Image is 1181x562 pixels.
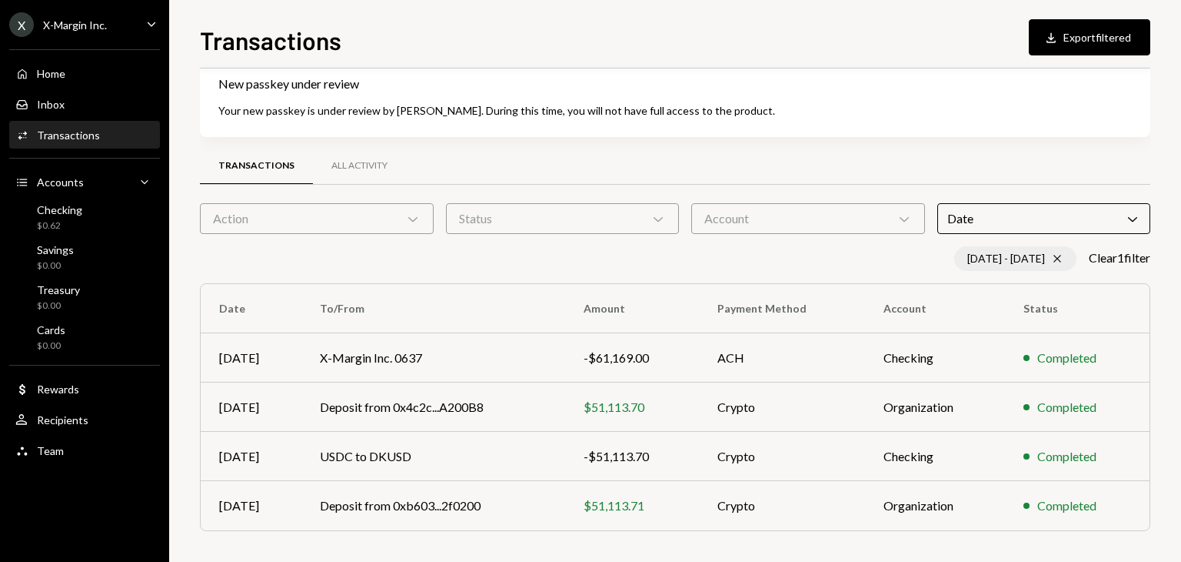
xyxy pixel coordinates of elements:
[1037,497,1096,515] div: Completed
[301,432,565,481] td: USDC to DKUSD
[865,284,1005,333] th: Account
[200,146,313,186] a: Transactions
[200,25,341,55] h1: Transactions
[699,383,864,432] td: Crypto
[218,102,1132,119] div: Your new passkey is under review by [PERSON_NAME]. During this time, you will not have full acces...
[1029,19,1150,55] button: Exportfiltered
[37,323,65,336] div: Cards
[1037,398,1096,416] div: Completed
[699,432,864,481] td: Crypto
[954,246,1076,271] div: [DATE] - [DATE]
[37,444,64,457] div: Team
[37,67,65,80] div: Home
[37,176,84,189] div: Accounts
[699,284,864,333] th: Payment Method
[865,333,1005,383] td: Checking
[219,497,283,515] div: [DATE]
[313,146,406,186] a: All Activity
[37,299,80,313] div: $0.00
[691,203,925,234] div: Account
[9,406,160,433] a: Recipients
[9,279,160,316] a: Treasury$0.00
[565,284,700,333] th: Amount
[201,284,301,333] th: Date
[218,75,1132,93] div: New passkey under review
[584,447,681,466] div: -$51,113.70
[9,319,160,356] a: Cards$0.00
[865,383,1005,432] td: Organization
[9,239,160,276] a: Savings$0.00
[37,283,80,296] div: Treasury
[9,199,160,236] a: Checking$0.62
[9,90,160,118] a: Inbox
[1037,447,1096,466] div: Completed
[584,349,681,367] div: -$61,169.00
[584,398,681,416] div: $51,113.70
[699,481,864,530] td: Crypto
[9,437,160,464] a: Team
[37,243,74,256] div: Savings
[865,481,1005,530] td: Organization
[301,333,565,383] td: X-Margin Inc. 0637
[37,259,74,273] div: $0.00
[1005,284,1149,333] th: Status
[9,168,160,196] a: Accounts
[37,203,82,216] div: Checking
[9,375,160,403] a: Rewards
[37,383,79,396] div: Rewards
[865,432,1005,481] td: Checking
[331,159,388,172] div: All Activity
[219,447,283,466] div: [DATE]
[301,284,565,333] th: To/From
[37,129,100,142] div: Transactions
[9,12,34,37] div: X
[219,398,283,416] div: [DATE]
[1037,349,1096,367] div: Completed
[37,98,65,111] div: Inbox
[301,481,565,530] td: Deposit from 0xb603...2f0200
[446,203,680,234] div: Status
[37,219,82,232] div: $0.62
[200,203,434,234] div: Action
[9,59,160,87] a: Home
[43,18,107,32] div: X-Margin Inc.
[37,340,65,353] div: $0.00
[9,121,160,149] a: Transactions
[301,383,565,432] td: Deposit from 0x4c2c...A200B8
[219,349,283,367] div: [DATE]
[699,333,864,383] td: ACH
[218,159,294,172] div: Transactions
[584,497,681,515] div: $51,113.71
[937,203,1150,234] div: Date
[1089,250,1150,266] button: Clear1filter
[37,413,88,427] div: Recipients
